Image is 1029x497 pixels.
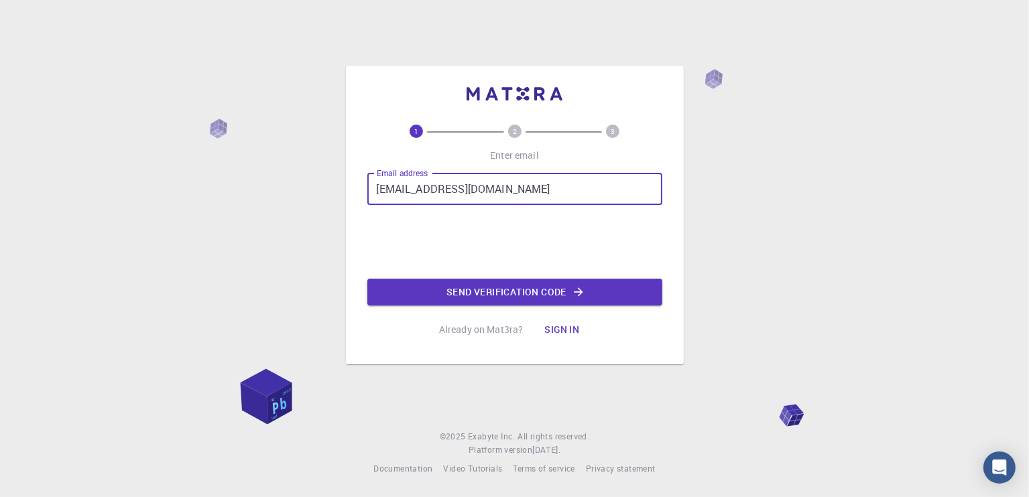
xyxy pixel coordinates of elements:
[513,127,517,136] text: 2
[586,462,656,476] a: Privacy statement
[513,462,574,476] a: Terms of service
[414,127,418,136] text: 1
[586,463,656,474] span: Privacy statement
[377,167,428,179] label: Email address
[518,430,589,443] span: All rights reserved.
[413,216,617,268] iframe: reCAPTCHA
[532,444,560,455] span: [DATE] .
[439,323,524,336] p: Already on Mat3ra?
[513,463,574,474] span: Terms of service
[490,149,539,162] p: Enter email
[373,463,432,474] span: Documentation
[367,279,662,305] button: Send verification code
[534,316,590,343] button: Sign in
[611,127,615,136] text: 3
[469,443,532,457] span: Platform version
[443,462,502,476] a: Video Tutorials
[983,451,1016,484] div: Open Intercom Messenger
[532,443,560,457] a: [DATE].
[440,430,468,443] span: © 2025
[443,463,502,474] span: Video Tutorials
[373,462,432,476] a: Documentation
[468,431,515,441] span: Exabyte Inc.
[468,430,515,443] a: Exabyte Inc.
